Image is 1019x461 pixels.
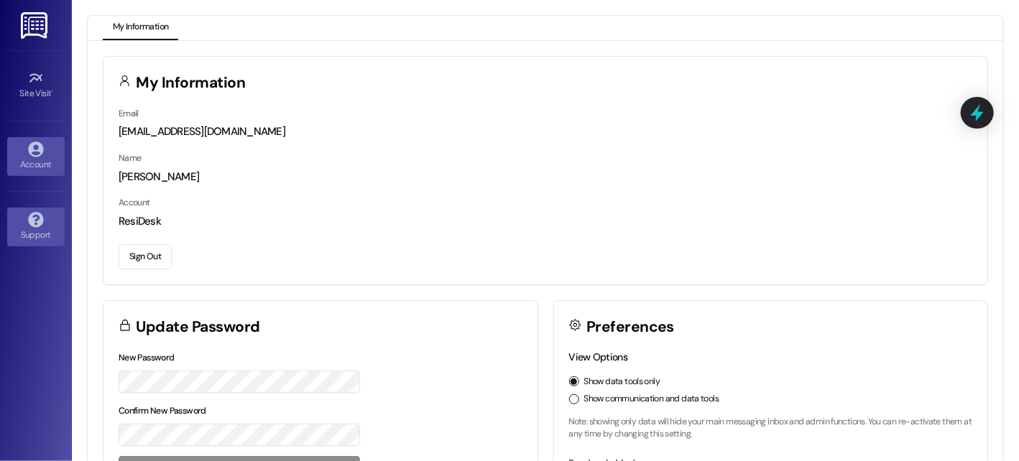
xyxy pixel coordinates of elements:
button: My Information [103,16,178,40]
label: Show communication and data tools [584,393,719,406]
p: Note: showing only data will hide your main messaging inbox and admin functions. You can re-activ... [569,416,973,441]
label: Name [119,152,142,164]
a: Account [7,137,65,176]
div: [EMAIL_ADDRESS][DOMAIN_NAME] [119,124,972,139]
div: ResiDesk [119,214,972,229]
a: Support [7,208,65,246]
div: [PERSON_NAME] [119,169,972,185]
h3: Preferences [586,320,674,335]
a: Site Visit • [7,66,65,105]
label: Email [119,108,139,119]
h3: Update Password [137,320,260,335]
label: New Password [119,352,175,363]
label: Confirm New Password [119,405,206,416]
img: ResiDesk Logo [21,12,50,39]
h3: My Information [137,75,246,90]
label: Account [119,197,150,208]
label: Show data tools only [584,376,660,388]
span: • [52,86,54,96]
label: View Options [569,350,628,363]
button: Sign Out [119,244,172,269]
